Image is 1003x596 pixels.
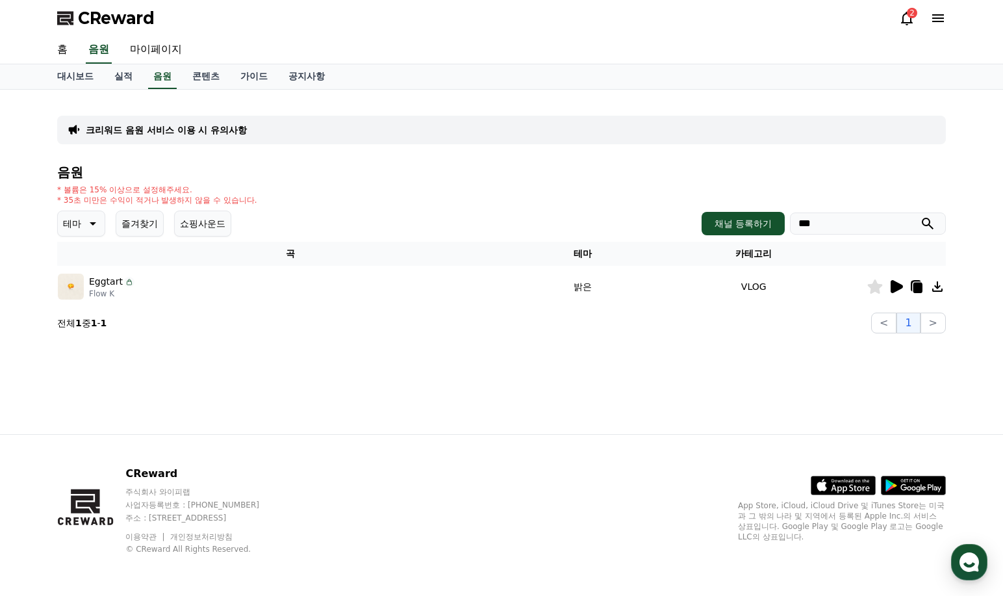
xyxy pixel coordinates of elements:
[524,242,641,266] th: 테마
[47,64,104,89] a: 대시보드
[4,412,86,445] a: 홈
[89,289,134,299] p: Flow K
[75,318,82,328] strong: 1
[524,266,641,307] td: 밝은
[41,432,49,442] span: 홈
[907,8,917,18] div: 2
[641,266,867,307] td: VLOG
[125,466,284,482] p: CReward
[896,313,920,333] button: 1
[125,487,284,497] p: 주식회사 와이피랩
[168,412,249,445] a: 설정
[57,195,257,205] p: * 35초 미만은 수익이 적거나 발생하지 않을 수 있습니다.
[182,64,230,89] a: 콘텐츠
[120,36,192,64] a: 마이페이지
[119,432,134,443] span: 대화
[278,64,335,89] a: 공지사항
[86,412,168,445] a: 대화
[47,36,78,64] a: 홈
[125,532,166,541] a: 이용약관
[201,432,216,442] span: 설정
[702,212,785,235] button: 채널 등록하기
[738,500,946,542] p: App Store, iCloud, iCloud Drive 및 iTunes Store는 미국과 그 밖의 나라 및 지역에서 등록된 Apple Inc.의 서비스 상표입니다. Goo...
[63,214,81,233] p: 테마
[104,64,143,89] a: 실적
[920,313,946,333] button: >
[86,123,247,136] a: 크리워드 음원 서비스 이용 시 유의사항
[641,242,867,266] th: 카테고리
[101,318,107,328] strong: 1
[174,211,231,237] button: 쇼핑사운드
[78,8,155,29] span: CReward
[57,211,105,237] button: 테마
[57,165,946,179] h4: 음원
[57,317,107,330] p: 전체 중 -
[148,64,177,89] a: 음원
[125,544,284,554] p: © CReward All Rights Reserved.
[125,500,284,510] p: 사업자등록번호 : [PHONE_NUMBER]
[125,513,284,523] p: 주소 : [STREET_ADDRESS]
[170,532,233,541] a: 개인정보처리방침
[91,318,97,328] strong: 1
[89,275,123,289] p: Eggtart
[57,185,257,195] p: * 볼륨은 15% 이상으로 설정해주세요.
[86,36,112,64] a: 음원
[58,274,84,300] img: music
[57,8,155,29] a: CReward
[230,64,278,89] a: 가이드
[57,242,524,266] th: 곡
[871,313,896,333] button: <
[899,10,915,26] a: 2
[116,211,164,237] button: 즐겨찾기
